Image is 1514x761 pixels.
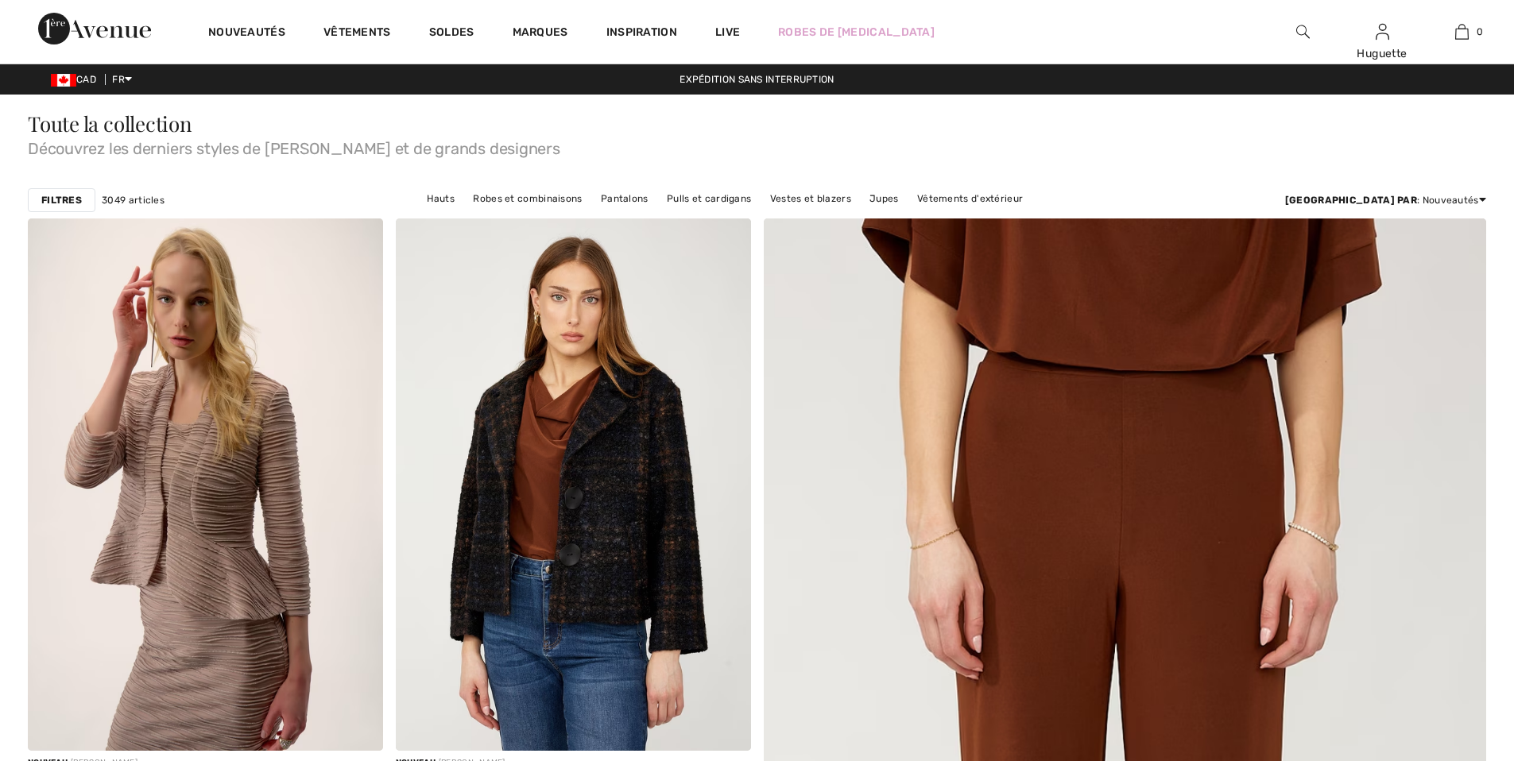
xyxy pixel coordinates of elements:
[606,25,677,42] span: Inspiration
[1285,195,1417,206] strong: [GEOGRAPHIC_DATA] par
[112,74,132,85] span: FR
[208,25,285,42] a: Nouveautés
[28,134,1486,156] span: Découvrez les derniers styles de [PERSON_NAME] et de grands designers
[1477,25,1483,39] span: 0
[909,188,1031,209] a: Vêtements d'extérieur
[429,25,474,42] a: Soldes
[1285,193,1486,207] div: : Nouveautés
[51,74,103,85] span: CAD
[778,24,935,41] a: Robes de [MEDICAL_DATA]
[51,74,76,87] img: Canadian Dollar
[1423,22,1500,41] a: 0
[323,25,391,42] a: Vêtements
[1343,45,1421,62] div: Huguette
[41,193,82,207] strong: Filtres
[715,24,740,41] a: Live
[1376,22,1389,41] img: Mes infos
[465,188,590,209] a: Robes et combinaisons
[38,13,151,44] img: 1ère Avenue
[28,218,383,751] img: Ensemble Camisole et Veste Texturé Élégant modèle 254732. Sable
[593,188,656,209] a: Pantalons
[862,188,907,209] a: Jupes
[396,218,751,751] img: Chemise à carreaux à manches longues modèle 254361. Navy/copper
[1296,22,1310,41] img: recherche
[1376,24,1389,39] a: Se connecter
[513,25,568,42] a: Marques
[762,188,859,209] a: Vestes et blazers
[102,193,165,207] span: 3049 articles
[28,110,192,137] span: Toute la collection
[1455,22,1469,41] img: Mon panier
[419,188,463,209] a: Hauts
[659,188,759,209] a: Pulls et cardigans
